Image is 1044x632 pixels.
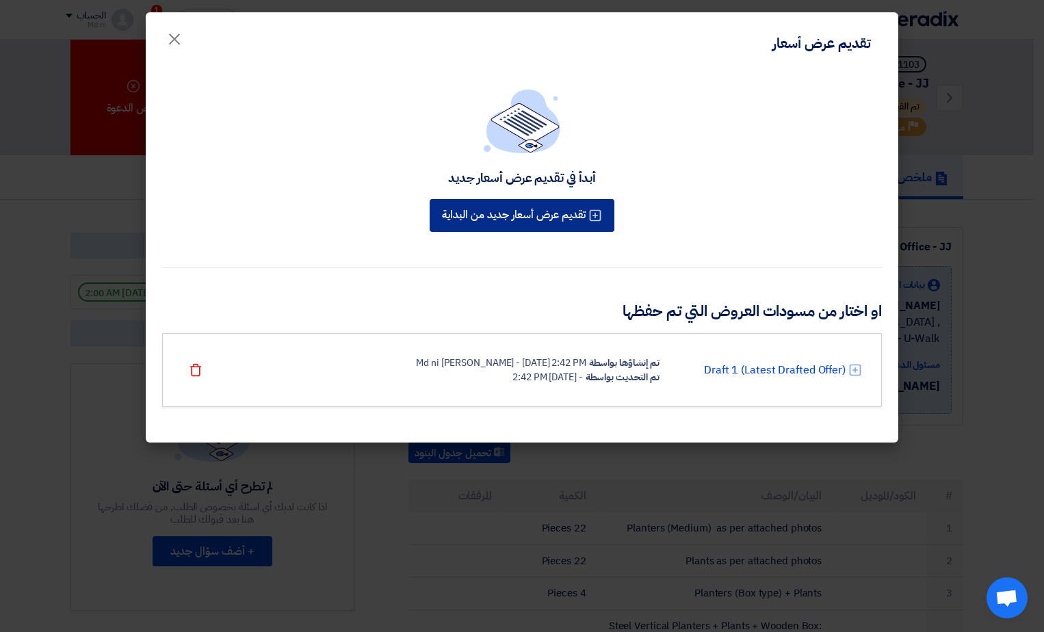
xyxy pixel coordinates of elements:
div: أبدأ في تقديم عرض أسعار جديد [448,170,596,185]
h3: او اختار من مسودات العروض التي تم حفظها [162,301,882,322]
a: Draft 1 (Latest Drafted Offer) [704,362,846,378]
div: تقديم عرض أسعار [772,33,871,53]
div: تم التحديث بواسطة [586,370,660,384]
div: تم إنشاؤها بواسطة [589,356,660,370]
img: empty_state_list.svg [484,89,560,153]
span: × [166,18,183,59]
button: تقديم عرض أسعار جديد من البداية [430,199,614,232]
a: Open chat [987,577,1028,618]
div: - [DATE] 2:42 PM [512,370,582,384]
button: Close [155,22,194,49]
div: Md ni [PERSON_NAME] - [DATE] 2:42 PM [416,356,586,370]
